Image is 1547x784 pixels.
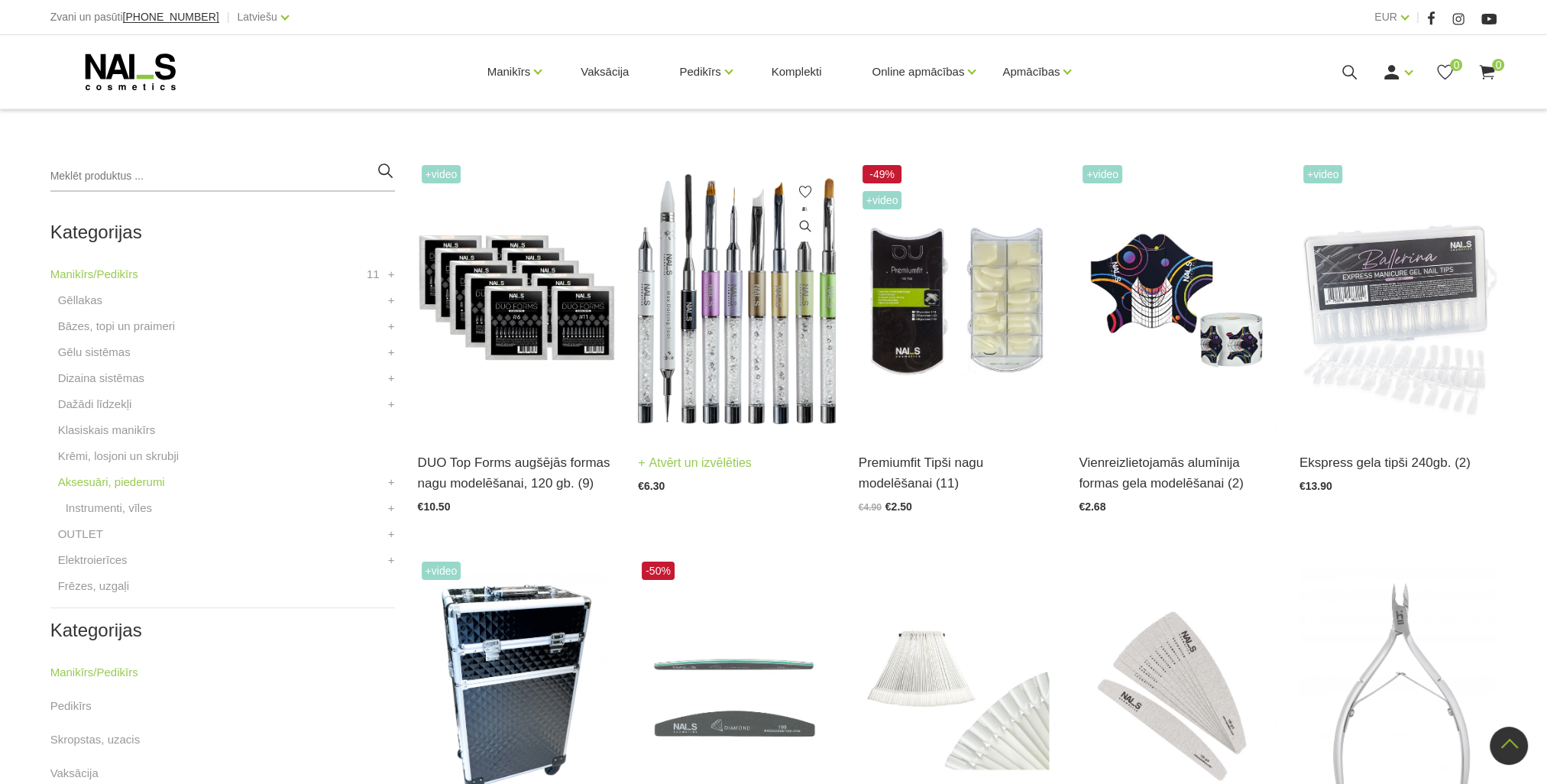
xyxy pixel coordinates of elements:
span: €10.50 [418,501,451,513]
a: + [388,343,395,361]
h2: Kategorijas [50,620,395,640]
a: + [388,317,395,335]
img: Dažāda veida dizaina otas:- Art Magnetics tools- Spatula Tool- Fork Brush #6- Art U Slant- Oval #... [638,161,836,433]
a: Premiumfit Tipši nagu modelēšanai (11) [859,452,1057,494]
a: Pedikīrs [50,697,92,715]
span: -50% [642,562,675,580]
a: Krēmi, losjoni un skrubji [58,447,179,465]
a: Vaksācija [568,35,641,109]
a: + [388,395,395,413]
a: Pedikīrs [679,41,720,102]
span: | [227,8,230,27]
a: Manikīrs/Pedikīrs [50,663,138,682]
a: Online apmācības [872,41,964,102]
a: Skropstas, uzacis [50,731,141,749]
a: Aksesuāri, piederumi [58,473,165,491]
a: Bāzes, topi un praimeri [58,317,175,335]
img: #1 • Mazs(S) sāna arkas izliekums, normāls/vidējs C izliekums, garā forma • Piemērota standarta n... [418,161,616,433]
a: Latviešu [238,8,277,26]
a: + [388,291,395,309]
a: DUO Top Forms augšējās formas nagu modelēšanai, 120 gb. (9) [418,452,616,494]
a: Klasiskais manikīrs [58,421,156,439]
img: Ekpress gela tipši pieaudzēšanai 240 gab.Gela nagu pieaudzēšana vēl nekad nav bijusi tik vienkārš... [1299,161,1497,433]
span: €6.30 [638,480,665,492]
img: Plānas, elastīgas formas. To īpašā forma sniedz iespēju modelēt nagus ar paralēlām sānu malām, kā... [859,161,1057,433]
a: + [388,265,395,283]
a: EUR [1374,8,1397,26]
a: Frēzes, uzgaļi [58,577,129,595]
span: +Video [1083,165,1122,183]
span: €2.68 [1079,501,1105,513]
span: €2.50 [885,501,912,513]
img: Īpaši noturīgas modelēšanas formas, kas maksimāli atvieglo meistara darbu. Izcili cietas, maksimā... [1079,161,1277,433]
span: +Video [422,562,461,580]
span: 0 [1450,59,1462,71]
div: Zvani un pasūti [50,8,219,27]
a: Manikīrs/Pedikīrs [50,265,138,283]
span: +Video [422,165,461,183]
a: Apmācības [1002,41,1060,102]
a: 0 [1477,63,1497,82]
a: Vaksācija [50,764,99,782]
span: €13.90 [1299,480,1332,492]
span: +Video [863,191,902,209]
a: Manikīrs [487,41,531,102]
a: Ekspress gela tipši 240gb. (2) [1299,452,1497,473]
a: Instrumenti, vīles [66,499,152,517]
a: + [388,369,395,387]
a: Dizaina sistēmas [58,369,144,387]
a: Vienreizlietojamās alumīnija formas gela modelēšanai (2) [1079,452,1277,494]
a: OUTLET [58,525,103,543]
a: + [388,525,395,543]
a: Atvērt un izvēlēties [638,452,752,474]
a: + [388,551,395,569]
a: Gēllakas [58,291,102,309]
span: €4.90 [859,502,882,513]
a: Elektroierīces [58,551,128,569]
span: | [1416,8,1419,27]
span: +Video [1303,165,1343,183]
input: Meklēt produktus ... [50,161,395,192]
a: Gēlu sistēmas [58,343,131,361]
h2: Kategorijas [50,222,395,242]
span: -49% [863,165,902,183]
a: 0 [1435,63,1455,82]
span: 11 [367,265,380,283]
a: + [388,473,395,491]
span: 0 [1492,59,1504,71]
a: Komplekti [759,35,834,109]
a: [PHONE_NUMBER] [123,11,219,23]
a: + [388,499,395,517]
a: Dažādi līdzekļi [58,395,132,413]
